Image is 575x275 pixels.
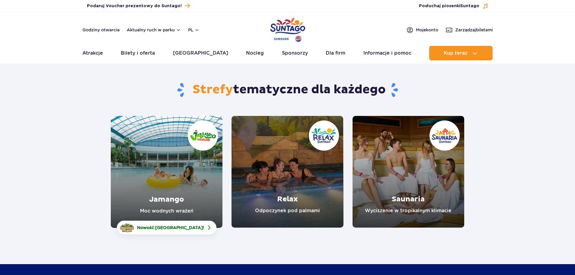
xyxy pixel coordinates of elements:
a: Jamango [111,116,222,228]
a: [GEOGRAPHIC_DATA] [173,46,228,60]
a: Nocleg [246,46,264,60]
span: Suntago [460,4,479,8]
a: Podaruj Voucher prezentowy do Suntago! [87,2,190,10]
button: Kup teraz [429,46,493,60]
button: Posłuchaj piosenkiSuntago [419,3,488,9]
a: Nowość:[GEOGRAPHIC_DATA]! [117,221,216,235]
a: Bilety i oferta [121,46,155,60]
a: Zarządzajbiletami [446,26,493,34]
span: Nowość: ! [137,225,204,231]
a: Mojekonto [406,26,438,34]
a: Informacje i pomoc [363,46,411,60]
span: [GEOGRAPHIC_DATA] [155,225,203,230]
span: Posłuchaj piosenki [419,3,479,9]
a: Dla firm [326,46,345,60]
a: Park of Poland [270,15,305,43]
a: Godziny otwarcia [82,27,120,33]
a: Atrakcje [82,46,103,60]
button: pl [188,27,200,33]
h1: tematyczne dla każdego [111,82,464,98]
button: Aktualny ruch w parku [127,27,181,32]
span: Zarządzaj biletami [455,27,493,33]
a: Sponsorzy [282,46,308,60]
span: Moje konto [416,27,438,33]
a: Relax [232,116,343,228]
a: Saunaria [353,116,464,228]
span: Strefy [193,82,233,97]
span: Kup teraz [444,50,468,56]
span: Podaruj Voucher prezentowy do Suntago! [87,3,182,9]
